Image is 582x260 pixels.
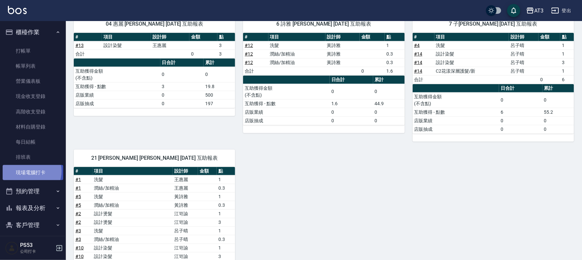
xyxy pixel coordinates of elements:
td: 1 [560,41,574,50]
td: 合計 [243,67,268,75]
a: #5 [75,202,81,208]
a: #1 [75,177,81,182]
td: 王惠麗 [173,184,198,192]
td: 0 [539,75,560,84]
td: 呂子晴 [173,226,198,235]
th: # [413,33,434,41]
td: 黃詩雅 [173,201,198,209]
th: 項目 [434,33,509,41]
table: a dense table [74,33,235,59]
td: 0 [330,84,373,99]
th: # [74,33,102,41]
td: 0 [373,84,405,99]
td: 3 [160,82,204,91]
td: 潤絲/加精油 [93,201,173,209]
td: 互助獲得 - 點數 [74,82,160,91]
td: 黃詩雅 [173,192,198,201]
td: 設計染髮 [434,58,509,67]
a: #1 [75,185,81,191]
td: 6 [560,75,574,84]
img: Person [5,242,18,255]
td: 江岢諭 [173,244,198,252]
td: 0.3 [217,184,235,192]
a: 排班表 [3,150,63,165]
td: 互助獲得金額 (不含點) [74,67,160,82]
td: 潤絲/加精油 [268,58,325,67]
td: 王惠麗 [151,41,189,50]
table: a dense table [413,33,574,84]
td: 1 [217,209,235,218]
td: 1 [385,41,404,50]
td: 1 [217,244,235,252]
td: 0.3 [385,50,404,58]
td: 0 [204,67,235,82]
td: 0 [160,67,204,82]
a: #12 [245,51,253,57]
button: 客戶管理 [3,217,63,234]
a: 材料自購登錄 [3,119,63,134]
td: 0 [542,116,574,125]
td: 設計染髮 [93,244,173,252]
td: 互助獲得 - 點數 [413,108,499,116]
td: 設計染髮 [434,50,509,58]
td: 0 [373,108,405,116]
a: #10 [75,245,84,250]
th: 項目 [102,33,151,41]
th: 設計師 [325,33,360,41]
a: 營業儀表板 [3,74,63,89]
td: 呂子晴 [509,41,539,50]
button: 登出 [549,5,574,17]
th: 日合計 [160,59,204,67]
th: 點 [217,33,235,41]
th: 項目 [268,33,325,41]
th: # [74,167,93,176]
td: 設計染髮 [102,41,151,50]
td: 0 [542,92,574,108]
td: 0 [542,125,574,133]
th: 金額 [198,167,217,176]
th: 日合計 [330,76,373,84]
td: 呂子晴 [509,50,539,58]
td: 1 [560,50,574,58]
td: 互助獲得金額 (不含點) [413,92,499,108]
td: 0 [499,116,542,125]
button: 員工及薪資 [3,233,63,250]
td: 0.3 [217,235,235,244]
td: 店販抽成 [243,116,330,125]
button: 報表及分析 [3,200,63,217]
td: 店販業績 [243,108,330,116]
a: #4 [414,43,420,48]
button: AT3 [524,4,546,17]
a: 高階收支登錄 [3,104,63,119]
a: #14 [414,60,423,65]
td: 1.6 [330,99,373,108]
td: 3 [217,218,235,226]
td: 洗髮 [93,192,173,201]
td: 潤絲/加精油 [93,184,173,192]
td: 黃詩雅 [325,50,360,58]
table: a dense table [243,76,404,125]
td: 店販業績 [413,116,499,125]
a: 每日結帳 [3,134,63,150]
td: 0 [160,91,204,99]
a: #2 [75,220,81,225]
h5: PS53 [20,242,54,248]
th: 累計 [542,84,574,93]
button: save [507,4,520,17]
td: 黃詩雅 [325,41,360,50]
th: 金額 [539,33,560,41]
table: a dense table [74,59,235,108]
th: # [243,33,268,41]
div: AT3 [534,7,543,15]
th: 項目 [93,167,173,176]
td: 店販抽成 [74,99,160,108]
td: 0 [499,92,542,108]
th: 設計師 [151,33,189,41]
th: 點 [217,167,235,176]
td: 洗髮 [93,175,173,184]
td: 潤絲/加精油 [268,50,325,58]
td: 0.3 [385,58,404,67]
span: 04 惠麗 [PERSON_NAME] [DATE] 互助報表 [82,21,227,27]
td: 洗髮 [93,226,173,235]
td: 1 [217,192,235,201]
